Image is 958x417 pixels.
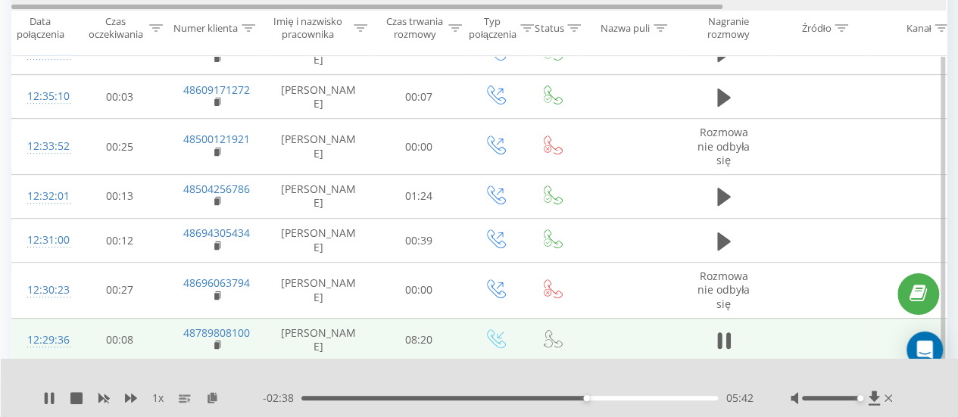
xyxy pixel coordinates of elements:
div: Accessibility label [583,395,589,401]
div: 12:35:10 [27,82,58,111]
td: [PERSON_NAME] [266,263,372,319]
td: 00:07 [372,75,467,119]
td: 00:00 [372,119,467,175]
td: [PERSON_NAME] [266,219,372,263]
div: Status [535,22,563,35]
span: Rozmowa nie odbyła się [697,269,750,310]
a: 48500121921 [183,132,250,146]
td: 00:25 [73,119,167,175]
div: Nazwa puli [601,22,650,35]
td: 00:00 [372,263,467,319]
td: [PERSON_NAME] [266,174,372,218]
a: 48694305434 [183,226,250,240]
div: 12:32:01 [27,182,58,211]
div: 12:30:23 [27,275,58,305]
a: 48789808100 [183,325,250,340]
td: [PERSON_NAME] [266,75,372,119]
td: 00:13 [73,174,167,218]
div: Czas trwania rozmowy [385,16,445,42]
div: Accessibility label [857,395,863,401]
div: 12:33:52 [27,132,58,161]
td: 01:24 [372,174,467,218]
a: 48504256786 [183,182,250,196]
div: Data połączenia [12,16,68,42]
td: 00:12 [73,219,167,263]
div: Imię i nazwisko pracownika [266,16,351,42]
td: [PERSON_NAME] [266,318,372,362]
a: 48609171272 [183,82,250,97]
td: [PERSON_NAME] [266,119,372,175]
div: 12:29:36 [27,325,58,355]
td: 00:03 [73,75,167,119]
span: 05:42 [726,391,753,406]
span: Rozmowa nie odbyła się [697,125,750,166]
span: 1 x [152,391,164,406]
div: Open Intercom Messenger [907,331,943,368]
div: Czas oczekiwania [86,16,145,42]
div: Nagranie rozmowy [691,16,765,42]
div: Źródło [801,22,831,35]
div: Typ połączenia [469,16,516,42]
td: 00:27 [73,263,167,319]
div: Kanał [906,22,931,35]
td: 08:20 [372,318,467,362]
a: 48696063794 [183,275,250,290]
td: 00:08 [73,318,167,362]
span: - 02:38 [263,391,301,406]
div: 12:31:00 [27,226,58,255]
div: Numer klienta [173,22,238,35]
td: 00:39 [372,219,467,263]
